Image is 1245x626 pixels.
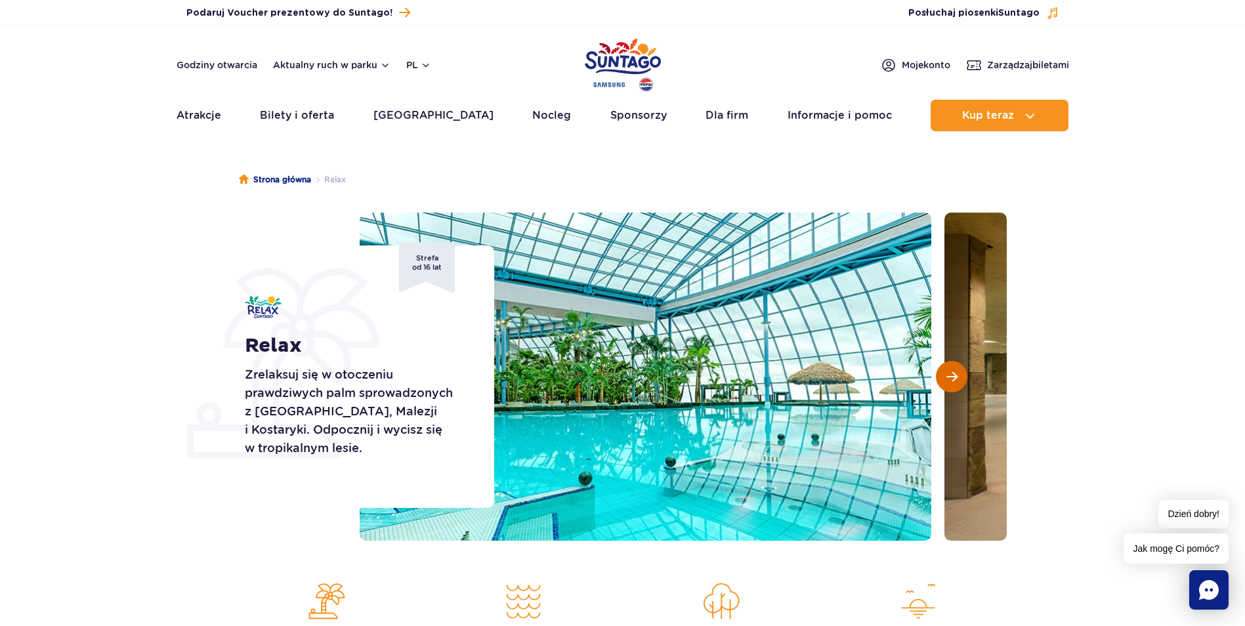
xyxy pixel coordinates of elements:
a: Nocleg [532,100,571,131]
span: Jak mogę Ci pomóc? [1124,533,1229,564]
a: Park of Poland [585,33,661,93]
a: Sponsorzy [610,100,667,131]
span: Strefa od 16 lat [399,242,455,293]
button: Posłuchaj piosenkiSuntago [908,7,1059,20]
span: Podaruj Voucher prezentowy do Suntago! [186,7,392,20]
button: Kup teraz [931,100,1068,131]
a: Godziny otwarcia [177,58,257,72]
a: Bilety i oferta [260,100,334,131]
a: Informacje i pomoc [788,100,892,131]
p: Zrelaksuj się w otoczeniu prawdziwych palm sprowadzonych z [GEOGRAPHIC_DATA], Malezji i Kostaryki... [245,365,465,457]
a: Zarządzajbiletami [966,57,1069,73]
a: Strona główna [239,173,311,186]
a: Dla firm [706,100,748,131]
span: Moje konto [902,58,950,72]
div: Chat [1189,570,1229,610]
button: Następny slajd [936,361,967,392]
a: Podaruj Voucher prezentowy do Suntago! [186,4,410,22]
a: Atrakcje [177,100,221,131]
span: Kup teraz [962,110,1014,121]
button: Aktualny ruch w parku [273,60,390,70]
span: Zarządzaj biletami [987,58,1069,72]
a: Mojekonto [881,57,950,73]
li: Relax [311,173,346,186]
a: [GEOGRAPHIC_DATA] [373,100,494,131]
span: Suntago [998,9,1040,18]
button: pl [406,58,431,72]
span: Posłuchaj piosenki [908,7,1040,20]
span: Dzień dobry! [1158,500,1229,528]
img: Relax [245,296,282,318]
h1: Relax [245,334,465,358]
